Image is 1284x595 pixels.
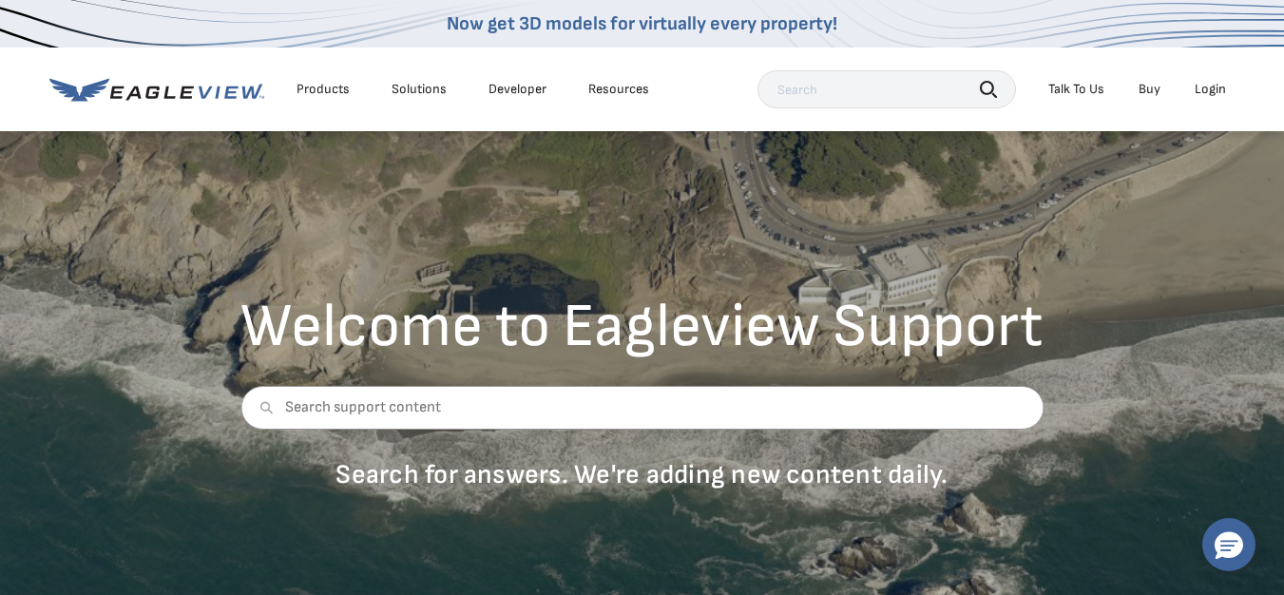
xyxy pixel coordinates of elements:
[588,81,649,98] div: Resources
[1139,81,1160,98] a: Buy
[757,70,1016,108] input: Search
[1202,518,1255,571] button: Hello, have a question? Let’s chat.
[1195,81,1226,98] div: Login
[489,81,546,98] a: Developer
[240,458,1044,491] p: Search for answers. We're adding new content daily.
[240,297,1044,357] h2: Welcome to Eagleview Support
[392,81,447,98] div: Solutions
[1048,81,1104,98] div: Talk To Us
[447,12,837,35] a: Now get 3D models for virtually every property!
[297,81,350,98] div: Products
[240,386,1044,430] input: Search support content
